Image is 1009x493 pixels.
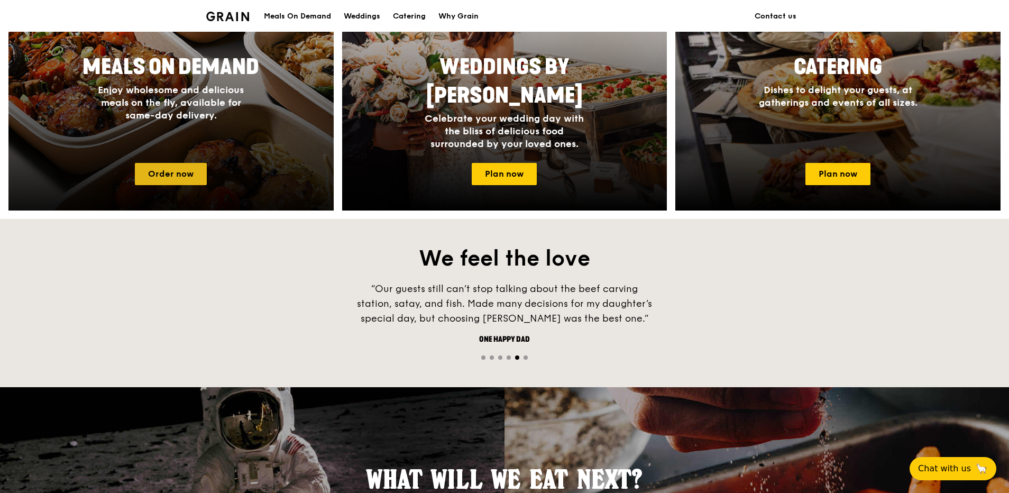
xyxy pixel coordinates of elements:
[498,355,502,360] span: Go to slide 3
[918,462,971,475] span: Chat with us
[337,1,387,32] a: Weddings
[82,54,259,80] span: Meals On Demand
[472,163,537,185] a: Plan now
[524,355,528,360] span: Go to slide 6
[975,462,988,475] span: 🦙
[346,281,663,326] div: “Our guests still can’t stop talking about the beef carving station, satay, and fish. Made many d...
[748,1,803,32] a: Contact us
[490,355,494,360] span: Go to slide 2
[481,355,485,360] span: Go to slide 1
[794,54,882,80] span: Catering
[135,163,207,185] a: Order now
[425,113,584,150] span: Celebrate your wedding day with the bliss of delicious food surrounded by your loved ones.
[426,54,583,108] span: Weddings by [PERSON_NAME]
[910,457,996,480] button: Chat with us🦙
[393,1,426,32] div: Catering
[98,84,244,121] span: Enjoy wholesome and delicious meals on the fly, available for same-day delivery.
[346,334,663,345] div: One happy dad
[805,163,870,185] a: Plan now
[387,1,432,32] a: Catering
[759,84,918,108] span: Dishes to delight your guests, at gatherings and events of all sizes.
[515,355,519,360] span: Go to slide 5
[432,1,485,32] a: Why Grain
[206,12,249,21] img: Grain
[438,1,479,32] div: Why Grain
[344,1,380,32] div: Weddings
[264,1,331,32] div: Meals On Demand
[507,355,511,360] span: Go to slide 4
